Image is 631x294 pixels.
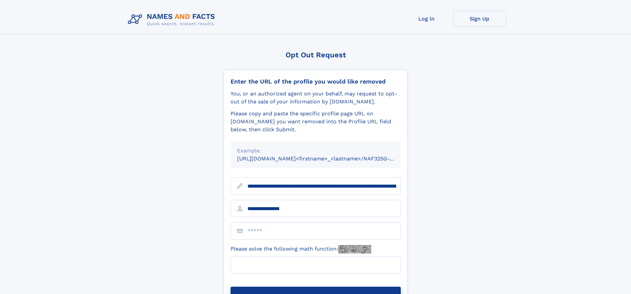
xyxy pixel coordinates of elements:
div: Opt Out Request [224,51,408,59]
div: Please copy and paste the specific profile page URL on [DOMAIN_NAME] you want removed into the Pr... [231,110,401,134]
a: Log In [400,11,453,27]
img: Logo Names and Facts [125,11,221,29]
a: Sign Up [453,11,506,27]
div: Enter the URL of the profile you would like removed [231,78,401,85]
div: You, or an authorized agent on your behalf, may request to opt-out of the sale of your informatio... [231,90,401,106]
label: Please solve the following math function: [231,245,371,254]
div: Example: [237,147,394,155]
small: [URL][DOMAIN_NAME]<firstname>_<lastname>/NAF325G-xxxxxxxx [237,155,413,162]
